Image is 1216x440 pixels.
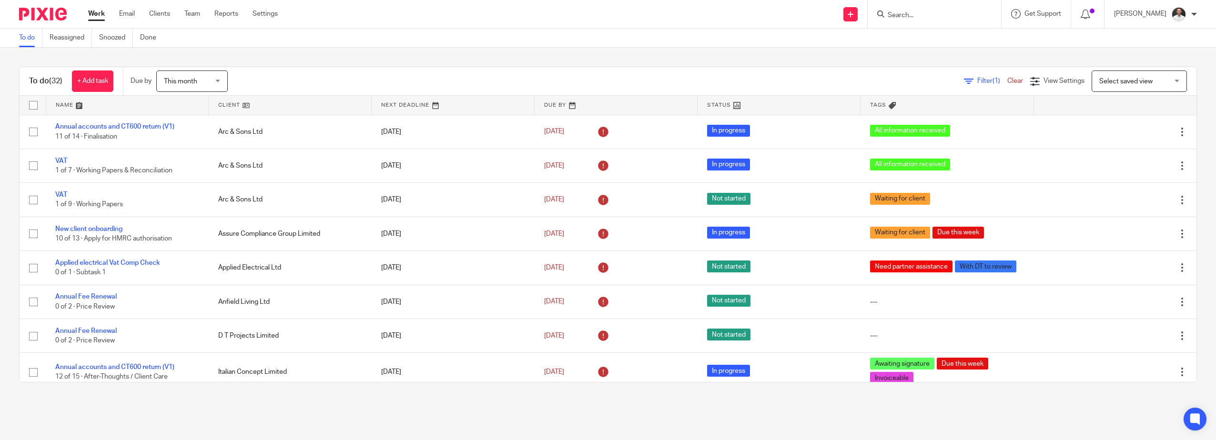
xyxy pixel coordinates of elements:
td: [DATE] [372,217,535,250]
span: [DATE] [544,299,564,305]
span: 0 of 2 · Price Review [55,303,115,310]
span: [DATE] [544,162,564,169]
span: Not started [707,260,750,272]
td: Italian Concept Limited [209,353,372,391]
h1: To do [29,76,62,86]
div: --- [870,297,1024,307]
a: Clear [1007,78,1023,84]
a: To do [19,29,42,47]
td: [DATE] [372,285,535,319]
a: + Add task [72,70,113,92]
a: VAT [55,191,67,198]
a: Work [88,9,105,19]
p: Due by [131,76,152,86]
td: [DATE] [372,353,535,391]
span: [DATE] [544,369,564,375]
span: [DATE] [544,129,564,135]
span: All information received [870,159,950,170]
td: Arc & Sons Ltd [209,115,372,149]
a: Clients [149,9,170,19]
span: In progress [707,159,750,170]
td: D T Projects Limited [209,319,372,353]
td: [DATE] [372,319,535,353]
span: 10 of 13 · Apply for HMRC authorisation [55,235,172,242]
span: 11 of 14 · Finalisation [55,133,117,140]
td: [DATE] [372,149,535,182]
span: Tags [870,102,886,108]
a: Team [184,9,200,19]
a: Snoozed [99,29,133,47]
div: --- [870,331,1024,340]
span: [DATE] [544,230,564,237]
span: Get Support [1024,10,1061,17]
img: Pixie [19,8,67,20]
span: With DT to review [955,260,1016,272]
td: Applied Electrical Ltd [209,251,372,285]
p: [PERSON_NAME] [1114,9,1166,19]
span: Waiting for client [870,227,930,239]
img: dom%20slack.jpg [1171,7,1186,22]
span: Waiting for client [870,193,930,205]
span: Due this week [937,358,988,370]
span: Awaiting signature [870,358,934,370]
a: Done [140,29,163,47]
span: 1 of 9 · Working Papers [55,201,123,208]
a: Reports [214,9,238,19]
input: Search [887,11,973,20]
span: 1 of 7 · Working Papers & Reconciliation [55,167,172,174]
span: [DATE] [544,332,564,339]
a: New client onboarding [55,226,122,232]
a: Annual Fee Renewal [55,328,117,334]
span: In progress [707,365,750,377]
span: Select saved view [1099,78,1153,85]
td: Arc & Sons Ltd [209,183,372,217]
a: Annual accounts and CT600 return (V1) [55,364,174,370]
span: Invoiceable [870,372,913,384]
a: Email [119,9,135,19]
span: View Settings [1044,78,1084,84]
span: (1) [993,78,1000,84]
span: Filter [977,78,1007,84]
a: Reassigned [50,29,92,47]
span: (32) [49,77,62,85]
span: In progress [707,227,750,239]
a: Annual Fee Renewal [55,293,117,300]
td: Arc & Sons Ltd [209,149,372,182]
span: Not started [707,329,750,340]
a: Annual accounts and CT600 return (V1) [55,123,174,130]
span: Need partner assistance [870,260,953,272]
a: Settings [253,9,278,19]
a: Applied electrical Vat Comp Check [55,260,160,266]
span: [DATE] [544,196,564,203]
span: 0 of 1 · Subtask 1 [55,270,106,276]
td: [DATE] [372,115,535,149]
td: [DATE] [372,183,535,217]
span: All information received [870,125,950,137]
a: VAT [55,158,67,164]
span: This month [164,78,197,85]
span: 12 of 15 · After-Thoughts / Client Care [55,374,168,380]
td: Assure Compliance Group Limited [209,217,372,250]
span: Not started [707,295,750,307]
span: Due this week [932,227,984,239]
span: Not started [707,193,750,205]
span: [DATE] [544,264,564,271]
td: Anfield Living Ltd [209,285,372,319]
td: [DATE] [372,251,535,285]
span: In progress [707,125,750,137]
span: 0 of 2 · Price Review [55,337,115,344]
